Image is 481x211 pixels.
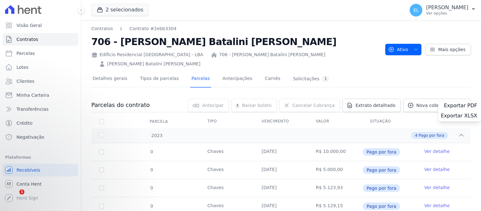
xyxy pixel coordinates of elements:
a: Contratos [3,33,78,46]
span: Pago por fora [363,202,400,210]
span: Transferências [16,106,49,112]
span: 1 [19,189,24,195]
input: Só é possível selecionar pagamentos em aberto [99,204,104,209]
p: [PERSON_NAME] [426,4,468,11]
span: Pago por fora [363,166,400,174]
span: Exportar XLSX [441,113,477,119]
a: Minha Carteira [3,89,78,102]
td: [DATE] [254,179,308,197]
a: Clientes [3,75,78,88]
a: Mais opções [425,44,471,55]
span: Crédito [16,120,33,126]
nav: Breadcrumb [91,25,177,32]
a: Crédito [3,117,78,129]
a: Ver detalhe [424,184,450,191]
a: Conta Hent [3,178,78,190]
span: Pago por fora [363,148,400,156]
button: EL [PERSON_NAME] Ver opções [405,1,481,19]
span: 0 [150,149,153,154]
a: Carnês [263,71,282,88]
span: EL [413,8,419,12]
div: Edíficio Residencial [GEOGRAPHIC_DATA] - LBA [91,51,203,58]
td: R$ 5.000,00 [308,161,362,179]
td: Chaves [200,161,254,179]
a: Transferências [3,103,78,115]
iframe: Intercom notifications mensagem [5,149,132,194]
a: Parcelas [190,71,211,88]
span: 0 [150,185,153,190]
a: Negativação [3,131,78,143]
span: Nova cobrança avulsa [416,102,465,109]
span: Minha Carteira [16,92,49,98]
a: Solicitações1 [292,71,331,88]
nav: Breadcrumb [91,25,380,32]
button: 2 selecionados [91,4,149,16]
th: Valor [308,115,362,128]
span: Parcelas [16,50,35,56]
td: Chaves [200,143,254,161]
div: Solicitações [293,76,329,82]
a: 706 - [PERSON_NAME] Batalini [PERSON_NAME] [219,51,325,58]
span: Visão Geral [16,22,42,29]
span: Clientes [16,78,34,84]
span: Contratos [16,36,38,43]
span: Ativo [388,44,408,55]
div: Parcela [142,115,176,128]
h3: Parcelas do contrato [91,101,150,109]
a: Contratos [91,25,113,32]
a: Lotes [3,61,78,74]
th: Tipo [200,115,254,128]
span: Lotes [16,64,29,70]
a: Ver detalhe [424,148,450,155]
a: Contrato #2ebb3304 [129,25,176,32]
span: 0 [150,167,153,172]
a: [PERSON_NAME] Batalini [PERSON_NAME] [107,61,200,67]
span: 0 [150,203,153,208]
span: Mais opções [438,46,465,53]
a: Extrato detalhado [342,99,401,112]
a: Parcelas [3,47,78,60]
h2: 706 - [PERSON_NAME] Batalini [PERSON_NAME] [91,35,380,49]
a: Visão Geral [3,19,78,32]
span: Negativação [16,134,44,140]
span: Extrato detalhado [355,102,395,109]
iframe: Intercom live chat [6,189,22,205]
a: Nova cobrança avulsa [403,99,471,112]
td: Chaves [200,179,254,197]
td: [DATE] [254,161,308,179]
a: Ver detalhe [424,166,450,173]
div: 1 [322,76,329,82]
a: Ver detalhe [424,202,450,209]
p: Ver opções [426,11,468,16]
span: 4 [415,133,418,138]
th: Situação [362,115,417,128]
a: Exportar XLSX [441,113,478,120]
span: Pago por fora [419,133,444,138]
span: Pago por fora [363,184,400,192]
a: Tipos de parcelas [139,71,180,88]
button: Ativo [385,44,422,55]
a: Recebíveis [3,164,78,176]
a: Detalhes gerais [91,71,129,88]
th: Vencimento [254,115,308,128]
td: R$ 10.000,00 [308,143,362,161]
td: R$ 5.123,93 [308,179,362,197]
a: Antecipações [221,71,254,88]
td: [DATE] [254,143,308,161]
